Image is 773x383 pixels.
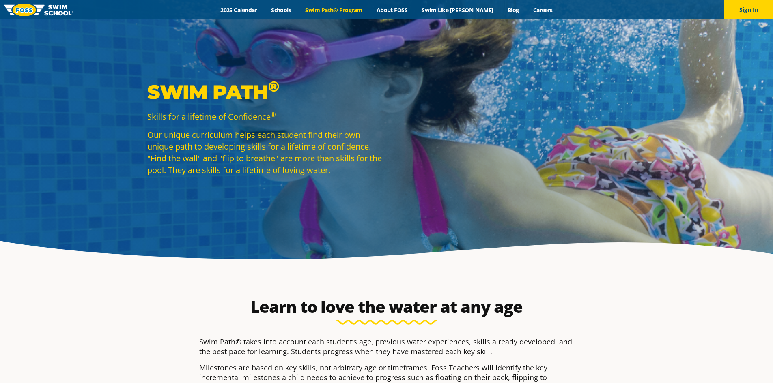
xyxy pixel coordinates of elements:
[369,6,415,14] a: About FOSS
[415,6,501,14] a: Swim Like [PERSON_NAME]
[195,297,578,317] h2: Learn to love the water at any age
[500,6,526,14] a: Blog
[147,129,383,176] p: Our unique curriculum helps each student find their own unique path to developing skills for a li...
[147,80,383,104] p: Swim Path
[268,77,279,95] sup: ®
[264,6,298,14] a: Schools
[4,4,73,16] img: FOSS Swim School Logo
[526,6,560,14] a: Careers
[213,6,264,14] a: 2025 Calendar
[199,337,574,356] p: Swim Path® takes into account each student’s age, previous water experiences, skills already deve...
[271,110,276,118] sup: ®
[147,111,383,122] p: Skills for a lifetime of Confidence
[298,6,369,14] a: Swim Path® Program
